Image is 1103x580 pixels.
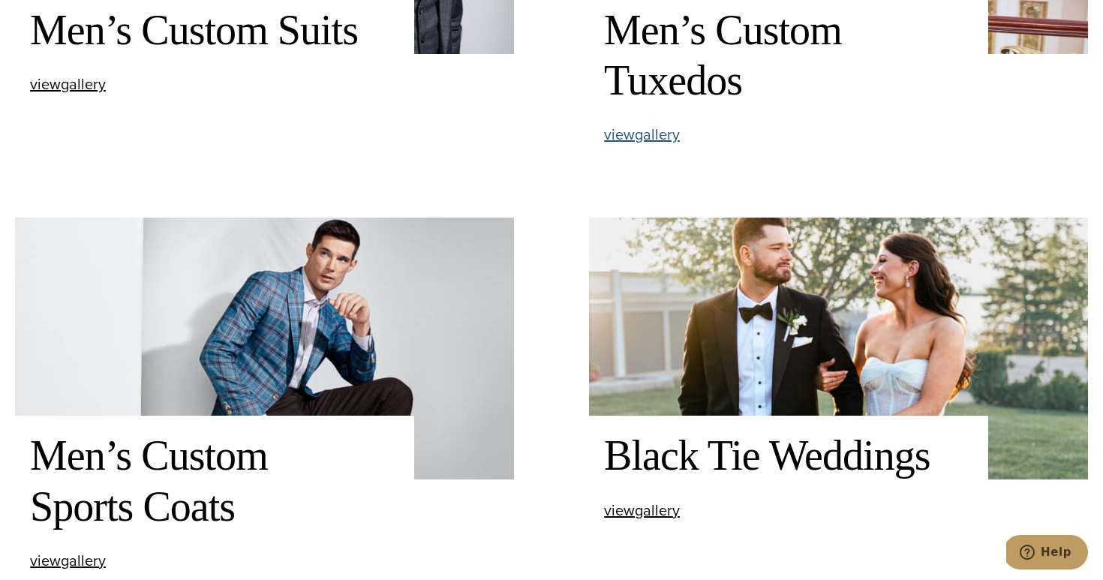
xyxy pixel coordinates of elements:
[604,431,973,481] h2: Black Tie Weddings
[604,5,973,106] h2: Men’s Custom Tuxedos
[30,77,106,92] a: viewgallery
[30,431,399,531] h2: Men’s Custom Sports Coats
[30,73,106,95] span: view gallery
[30,5,399,56] h2: Men’s Custom Suits
[30,553,106,569] a: viewgallery
[15,218,514,479] img: Client in blue bespoke Loro Piana sportscoat, white shirt.
[604,123,680,146] span: view gallery
[604,499,680,521] span: view gallery
[1006,535,1088,572] iframe: Opens a widget where you can chat to one of our agents
[30,549,106,572] span: view gallery
[589,218,1088,479] img: Bride & groom outside. Bride wearing low cut wedding dress. Groom wearing wedding tuxedo by Zegna.
[604,127,680,143] a: viewgallery
[604,503,680,518] a: viewgallery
